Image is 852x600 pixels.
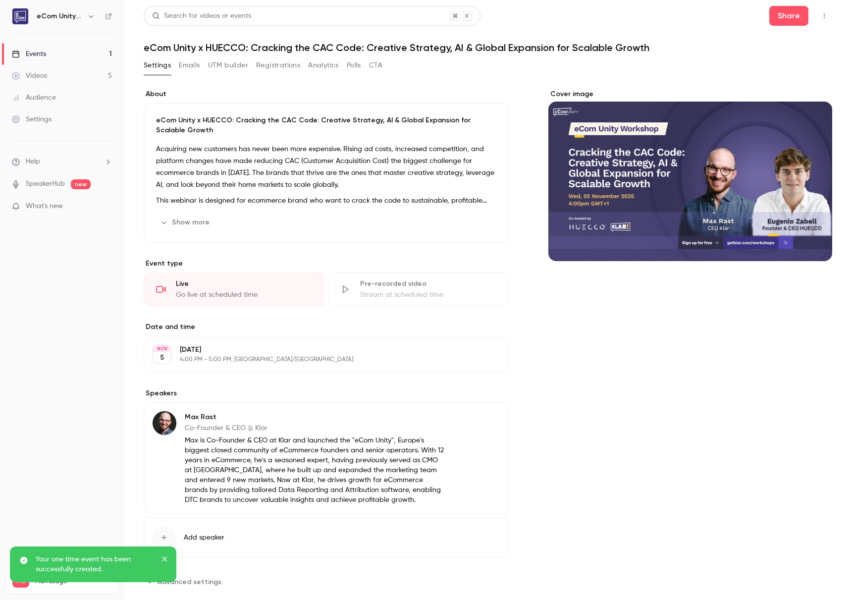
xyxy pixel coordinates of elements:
h1: eCom Unity x HUECCO: Cracking the CAC Code: Creative Strategy, AI & Global Expansion for Scalable... [144,42,832,54]
li: help-dropdown-opener [12,157,112,167]
div: Search for videos or events [152,11,251,21]
p: 5 [160,353,164,363]
div: Max RastMax RastCo-Founder & CEO @ KlarMax is Co-Founder & CEO at Klar and launched the "eCom Uni... [144,402,509,513]
button: UTM builder [208,57,248,73]
div: Events [12,49,46,59]
p: Your one time event has been successfully created. [36,554,155,574]
div: Live [176,279,312,289]
section: Cover image [548,89,832,261]
div: NOV [153,345,171,352]
label: About [144,89,509,99]
div: Videos [12,71,47,81]
div: Audience [12,93,56,103]
button: Share [769,6,808,26]
button: Show more [156,215,215,230]
p: This webinar is designed for ecommerce brand who want to crack the code to sustainable, profitabl... [156,195,496,207]
button: Emails [179,57,200,73]
span: new [71,179,91,189]
div: Pre-recorded video [360,279,496,289]
div: Pre-recorded videoStream at scheduled time [328,273,508,306]
h6: eCom Unity Workshops [37,11,83,21]
button: close [161,554,168,566]
button: Advanced settings [144,574,227,590]
p: Acquiring new customers has never been more expensive. Rising ad costs, increased competition, an... [156,143,496,191]
button: Settings [144,57,171,73]
button: Polls [347,57,361,73]
label: Date and time [144,322,509,332]
p: [DATE] [180,345,456,355]
label: Speakers [144,388,509,398]
label: Cover image [548,89,832,99]
div: Go live at scheduled time [176,290,312,300]
p: eCom Unity x HUECCO: Cracking the CAC Code: Creative Strategy, AI & Global Expansion for Scalable... [156,115,496,135]
div: LiveGo live at scheduled time [144,273,324,306]
button: Analytics [308,57,339,73]
button: Registrations [256,57,300,73]
span: Add speaker [184,533,224,543]
p: Max is Co-Founder & CEO at Klar and launched the "eCom Unity", Europe's biggest closed community ... [185,436,444,505]
img: eCom Unity Workshops [12,8,28,24]
img: Max Rast [153,411,176,435]
button: Add speaker [144,517,509,558]
p: 4:00 PM - 5:00 PM, [GEOGRAPHIC_DATA]/[GEOGRAPHIC_DATA] [180,356,456,364]
div: Settings [12,114,52,124]
p: Event type [144,259,509,269]
iframe: Noticeable Trigger [100,202,112,211]
button: CTA [369,57,382,73]
section: Advanced settings [144,574,509,590]
span: Advanced settings [158,577,221,587]
p: Co-Founder & CEO @ Klar [185,423,444,433]
span: What's new [26,201,63,212]
p: Max Rast [185,412,444,422]
div: Stream at scheduled time [360,290,496,300]
span: Help [26,157,40,167]
a: SpeakerHub [26,179,65,189]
